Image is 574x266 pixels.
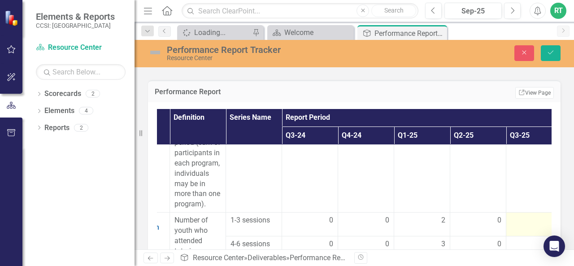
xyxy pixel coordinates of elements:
a: Elements [44,106,74,116]
span: 4-6 sessions [230,239,277,249]
div: Loading... [194,27,250,38]
h3: Performance Report [155,88,401,96]
span: 0 [329,239,333,249]
img: Not Defined [148,45,162,60]
div: » » [180,253,348,263]
input: Search ClearPoint... [182,3,418,19]
a: Deliverables [248,253,286,262]
a: Resource Center [193,253,244,262]
div: Welcome [284,27,352,38]
span: 2 [441,215,445,226]
div: Resource Center [167,55,373,61]
a: Loading... [179,27,250,38]
div: Performance Report Tracker [374,28,445,39]
a: Welcome [270,27,352,38]
span: 1-3 sessions [230,215,277,226]
span: 0 [385,239,389,249]
div: Open Intercom Messenger [544,235,565,257]
input: Search Below... [36,64,126,80]
button: Sep-25 [444,3,502,19]
a: Scorecards [44,89,81,99]
span: 3 [441,239,445,249]
div: Sep-25 [448,6,499,17]
a: Resource Center [36,43,126,53]
div: 2 [86,90,100,98]
div: Performance Report Tracker [290,253,378,262]
button: RT [550,3,566,19]
a: View Page [515,87,554,99]
span: Search [384,7,404,14]
div: 2 [74,124,88,131]
span: 0 [497,239,501,249]
div: Performance Report Tracker [167,45,373,55]
button: Search [371,4,416,17]
p: Number of children and adults served in report period (sum of participants in each program, indiv... [174,97,221,209]
span: 0 [385,215,389,226]
span: 0 [329,215,333,226]
img: ClearPoint Strategy [4,10,20,26]
small: CCSI: [GEOGRAPHIC_DATA] [36,22,115,29]
div: 4 [79,107,93,115]
span: 0 [497,215,501,226]
span: Elements & Reports [36,11,115,22]
a: Reports [44,123,70,133]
